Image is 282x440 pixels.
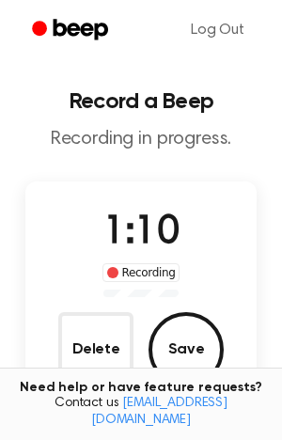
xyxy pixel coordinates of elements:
span: 1:10 [103,213,179,253]
span: Contact us [11,396,271,429]
a: [EMAIL_ADDRESS][DOMAIN_NAME] [91,397,227,427]
a: Log Out [172,8,263,53]
p: Recording in progress. [15,128,267,151]
a: Beep [19,12,125,49]
button: Save Audio Record [149,312,224,387]
button: Delete Audio Record [58,312,133,387]
div: Recording [102,263,180,282]
h1: Record a Beep [15,90,267,113]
